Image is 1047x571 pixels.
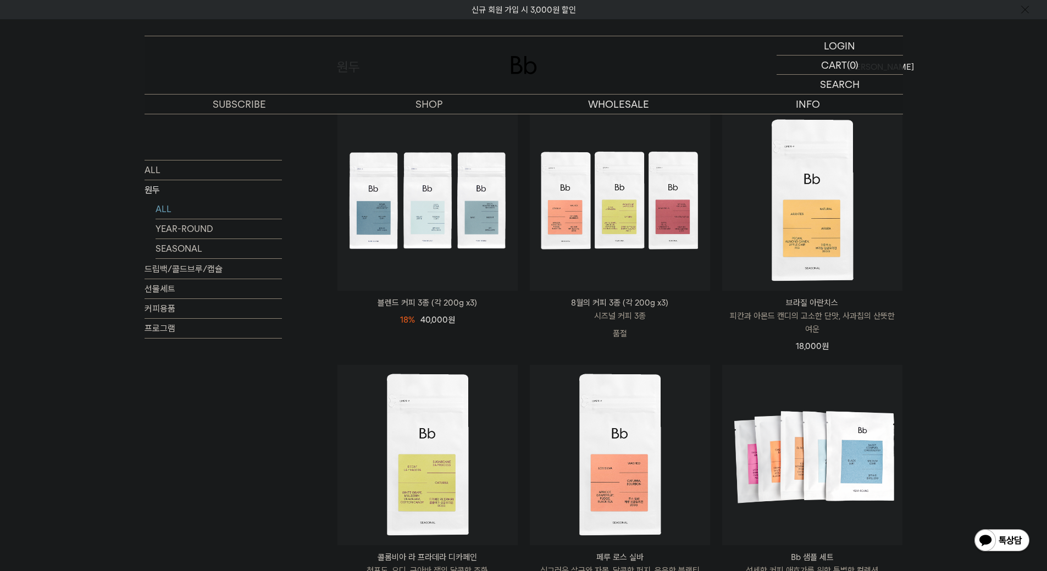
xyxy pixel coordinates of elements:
img: 페루 로스 실바 [530,365,710,545]
a: 드립백/콜드브루/캡슐 [145,259,282,278]
p: WHOLESALE [524,95,713,114]
a: CART (0) [777,56,903,75]
p: 품절 [530,323,710,345]
p: INFO [713,95,903,114]
p: 피칸과 아몬드 캔디의 고소한 단맛, 사과칩의 산뜻한 여운 [722,309,902,336]
a: 8월의 커피 3종 (각 200g x3) 시즈널 커피 3종 [530,296,710,323]
a: YEAR-ROUND [156,219,282,238]
p: 8월의 커피 3종 (각 200g x3) [530,296,710,309]
p: (0) [847,56,858,74]
img: 브라질 아란치스 [722,110,902,291]
span: 18,000 [796,341,829,351]
a: ALL [145,160,282,179]
div: 18% [400,313,415,326]
span: 원 [448,315,455,325]
p: SEARCH [820,75,860,94]
a: 커피용품 [145,298,282,318]
a: SHOP [334,95,524,114]
img: 8월의 커피 3종 (각 200g x3) [530,110,710,291]
p: 페루 로스 실바 [530,551,710,564]
p: LOGIN [824,36,855,55]
p: 브라질 아란치스 [722,296,902,309]
p: CART [821,56,847,74]
a: 신규 회원 가입 시 3,000원 할인 [472,5,576,15]
p: Bb 샘플 세트 [722,551,902,564]
a: ALL [156,199,282,218]
a: 프로그램 [145,318,282,337]
p: 원두 [145,180,282,199]
img: 블렌드 커피 3종 (각 200g x3) [337,110,518,291]
a: 브라질 아란치스 피칸과 아몬드 캔디의 고소한 단맛, 사과칩의 산뜻한 여운 [722,296,902,336]
span: 40,000 [420,315,455,325]
a: 선물세트 [145,279,282,298]
img: Bb 샘플 세트 [722,365,902,545]
p: 시즈널 커피 3종 [530,309,710,323]
a: 블렌드 커피 3종 (각 200g x3) [337,296,518,309]
img: 콜롬비아 라 프라데라 디카페인 [337,365,518,545]
img: 카카오톡 채널 1:1 채팅 버튼 [973,528,1031,555]
span: 원 [822,341,829,351]
a: SEASONAL [156,239,282,258]
a: LOGIN [777,36,903,56]
a: SUBSCRIBE [145,95,334,114]
p: 콜롬비아 라 프라데라 디카페인 [337,551,518,564]
img: 로고 [511,56,537,74]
